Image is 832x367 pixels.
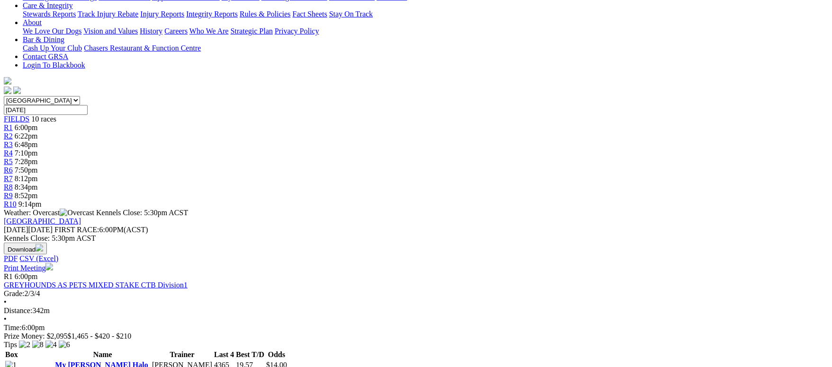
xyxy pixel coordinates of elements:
th: Name [54,350,151,359]
span: 7:28pm [15,157,38,166]
a: CSV (Excel) [19,254,58,262]
th: Best T/D [235,350,265,359]
span: [DATE] [4,226,53,234]
img: logo-grsa-white.png [4,77,11,85]
span: 7:10pm [15,149,38,157]
span: • [4,298,7,306]
div: 2/3/4 [4,289,828,298]
a: R9 [4,192,13,200]
button: Download [4,243,47,254]
img: facebook.svg [4,87,11,94]
div: Bar & Dining [23,44,828,52]
a: Login To Blackbook [23,61,85,69]
div: Prize Money: $2,095 [4,332,828,341]
span: Kennels Close: 5:30pm ACST [96,209,188,217]
a: Fact Sheets [293,10,327,18]
a: [GEOGRAPHIC_DATA] [4,217,81,225]
span: 8:12pm [15,175,38,183]
span: R1 [4,272,13,280]
span: Grade: [4,289,25,297]
a: Stay On Track [329,10,373,18]
img: twitter.svg [13,87,21,94]
a: Careers [164,27,188,35]
div: Care & Integrity [23,10,828,18]
div: 6:00pm [4,323,828,332]
img: 8 [32,341,44,349]
a: R10 [4,200,17,208]
a: Injury Reports [140,10,184,18]
a: Strategic Plan [231,27,273,35]
a: R6 [4,166,13,174]
span: 6:00pm [15,272,38,280]
span: 7:50pm [15,166,38,174]
a: Vision and Values [83,27,138,35]
span: 10 races [31,115,56,123]
a: Print Meeting [4,264,53,272]
a: About [23,18,42,26]
a: Chasers Restaurant & Function Centre [84,44,201,52]
a: R8 [4,183,13,191]
span: Box [5,350,18,358]
a: R5 [4,157,13,166]
a: GREYHOUNDS AS PETS MIXED STAKE CTB Division1 [4,281,188,289]
a: R4 [4,149,13,157]
th: Trainer [152,350,213,359]
span: [DATE] [4,226,28,234]
a: Integrity Reports [186,10,238,18]
img: printer.svg [45,263,53,271]
span: 9:14pm [18,200,42,208]
span: 6:22pm [15,132,38,140]
a: Bar & Dining [23,35,64,44]
div: Kennels Close: 5:30pm ACST [4,234,828,243]
a: R7 [4,175,13,183]
input: Select date [4,105,88,115]
div: About [23,27,828,35]
img: 6 [59,341,70,349]
a: FIELDS [4,115,29,123]
a: Who We Are [189,27,229,35]
span: Time: [4,323,22,332]
img: 2 [19,341,30,349]
a: R3 [4,140,13,149]
img: 4 [45,341,57,349]
span: FIRST RACE: [54,226,99,234]
span: • [4,315,7,323]
span: Weather: Overcast [4,209,96,217]
span: 6:00PM(ACST) [54,226,148,234]
a: Rules & Policies [240,10,291,18]
th: Last 4 [214,350,234,359]
a: History [140,27,162,35]
img: Overcast [60,209,94,217]
div: Download [4,254,828,263]
span: 8:34pm [15,183,38,191]
th: Odds [266,350,287,359]
a: Track Injury Rebate [78,10,138,18]
span: $1,465 - $420 - $210 [68,332,132,340]
a: Care & Integrity [23,1,73,9]
a: Privacy Policy [275,27,319,35]
div: 342m [4,306,828,315]
a: We Love Our Dogs [23,27,81,35]
a: Stewards Reports [23,10,76,18]
a: R1 [4,123,13,131]
img: download.svg [36,244,43,252]
a: PDF [4,254,18,262]
a: Cash Up Your Club [23,44,82,52]
a: R2 [4,132,13,140]
span: Distance: [4,306,32,315]
span: Tips [4,341,17,349]
span: 6:48pm [15,140,38,149]
a: Contact GRSA [23,52,68,61]
span: 6:00pm [15,123,38,131]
